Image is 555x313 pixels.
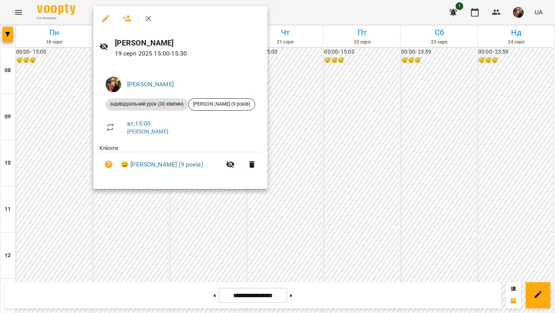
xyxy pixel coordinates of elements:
[106,77,121,92] img: 64c67bdf17accf7feec17070992476f4.jpg
[121,160,203,169] a: 😀 [PERSON_NAME] (9 років)
[188,98,255,111] div: [PERSON_NAME] (9 років)
[127,81,174,88] a: [PERSON_NAME]
[115,49,261,58] p: 19 серп 2025 15:00 - 15:30
[106,101,188,108] span: Індивідуальний урок (30 хвилин)
[99,155,118,174] button: Візит ще не сплачено. Додати оплату?
[188,101,255,108] span: [PERSON_NAME] (9 років)
[127,128,168,135] a: [PERSON_NAME]
[99,144,261,180] ul: Клієнти
[115,37,261,49] h6: [PERSON_NAME]
[127,120,151,127] a: вт , 15:00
